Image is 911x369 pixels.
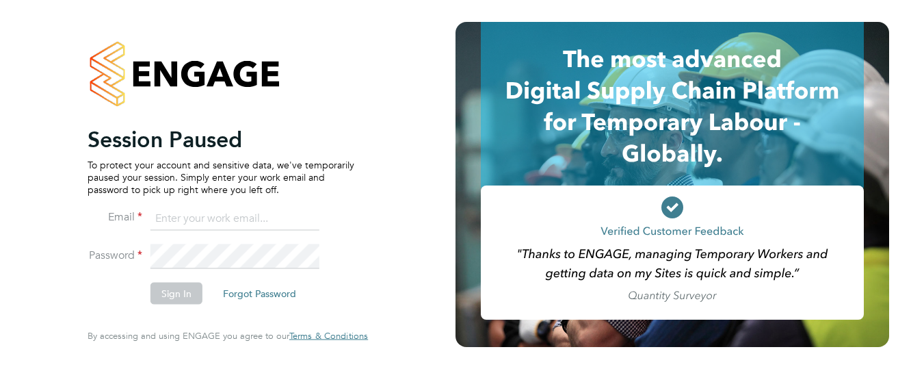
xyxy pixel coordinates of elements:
[212,283,307,305] button: Forgot Password
[88,158,354,196] p: To protect your account and sensitive data, we've temporarily paused your session. Simply enter y...
[289,331,368,342] a: Terms & Conditions
[88,125,354,153] h2: Session Paused
[88,210,142,225] label: Email
[150,206,319,231] input: Enter your work email...
[150,283,202,305] button: Sign In
[88,249,142,263] label: Password
[88,330,368,342] span: By accessing and using ENGAGE you agree to our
